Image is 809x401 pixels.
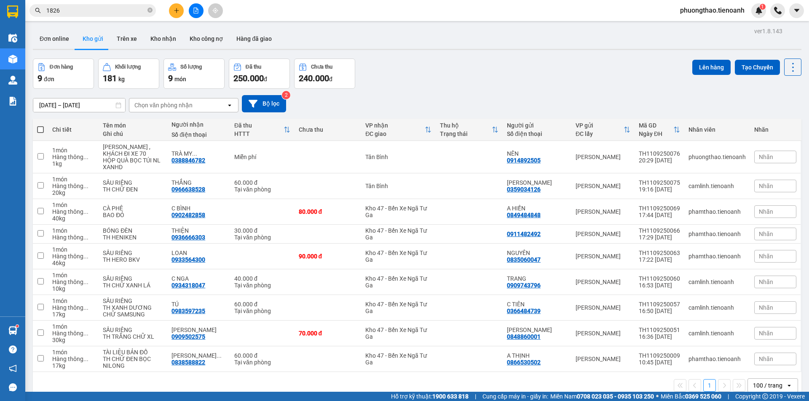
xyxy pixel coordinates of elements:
[793,7,801,14] span: caret-down
[33,98,125,112] input: Select a date range.
[365,183,431,189] div: Tân Bình
[759,279,773,285] span: Nhãn
[103,179,163,186] div: SẦU RIÊNG
[103,275,163,282] div: SẦU RIÊNG
[234,130,284,137] div: HTTT
[688,330,746,337] div: camlinh.tienoanh
[16,325,19,327] sup: 1
[759,208,773,215] span: Nhãn
[507,327,567,333] div: TRỌNG LINH
[171,150,226,157] div: TRÀ MY 0329569978
[52,227,94,234] div: 1 món
[576,183,630,189] div: [PERSON_NAME]
[103,297,163,304] div: SẦU RIÊNG
[234,301,290,308] div: 60.000 đ
[192,150,197,157] span: ...
[482,392,548,401] span: Cung cấp máy in - giấy in:
[230,119,295,141] th: Toggle SortBy
[507,301,567,308] div: C TIÊN
[52,208,94,215] div: Hàng thông thường
[639,333,680,340] div: 16:36 [DATE]
[639,327,680,333] div: TH1109250051
[639,227,680,234] div: TH1109250066
[8,34,17,42] img: warehouse-icon
[688,208,746,215] div: phamthao.tienoanh
[299,73,329,83] span: 240.000
[688,154,746,160] div: phuongthao.tienoanh
[246,64,261,70] div: Đã thu
[234,179,290,186] div: 60.000 đ
[234,186,290,193] div: Tại văn phòng
[52,285,94,292] div: 10 kg
[44,76,54,82] span: đơn
[171,186,205,193] div: 0966638528
[759,253,773,260] span: Nhãn
[8,55,17,64] img: warehouse-icon
[234,234,290,241] div: Tại văn phòng
[673,5,751,16] span: phuongthao.tienoanh
[234,352,290,359] div: 60.000 đ
[103,333,163,340] div: TH TRẮNG CHỮ XL
[234,275,290,282] div: 40.000 đ
[688,304,746,311] div: camlinh.tienoanh
[365,130,425,137] div: ĐC giao
[52,349,94,356] div: 1 món
[171,282,205,289] div: 0934318047
[171,212,205,218] div: 0902482858
[264,76,267,82] span: đ
[183,29,230,49] button: Kho công nợ
[98,58,159,89] button: Khối lượng181kg
[282,91,290,99] sup: 2
[688,356,746,362] div: phamthao.tienoanh
[242,95,286,112] button: Bộ lọc
[35,8,41,13] span: search
[230,29,279,49] button: Hàng đã giao
[789,3,804,18] button: caret-down
[703,379,716,392] button: 1
[171,227,226,234] div: THIỆN
[115,64,141,70] div: Khối lượng
[786,382,793,389] svg: open
[168,73,173,83] span: 9
[507,186,541,193] div: 0359034126
[639,186,680,193] div: 19:16 [DATE]
[229,58,290,89] button: Đã thu250.000đ
[639,150,680,157] div: TH1109250076
[688,183,746,189] div: camlinh.tienoanh
[103,327,163,333] div: SẦU RIÊNG
[365,205,431,218] div: Kho 47 - Bến Xe Ngã Tư Ga
[171,256,205,263] div: 0933564300
[639,205,680,212] div: TH1109250069
[661,392,721,401] span: Miền Bắc
[365,327,431,340] div: Kho 47 - Bến Xe Ngã Tư Ga
[365,122,425,129] div: VP nhận
[639,359,680,366] div: 10:45 [DATE]
[639,179,680,186] div: TH1109250075
[753,381,782,390] div: 100 / trang
[440,122,492,129] div: Thu hộ
[759,154,773,160] span: Nhãn
[52,362,94,369] div: 17 kg
[688,231,746,237] div: phamthao.tienoanh
[299,330,357,337] div: 70.000 đ
[171,205,226,212] div: C BÌNH
[9,383,17,391] span: message
[103,157,163,170] div: HỘP QUÀ BỌC TÚI NL XANHD
[8,326,17,335] img: warehouse-icon
[103,256,163,263] div: TH HERO BKV
[639,308,680,314] div: 16:50 [DATE]
[365,154,431,160] div: Tân Bình
[103,186,163,193] div: TH CHỮ ĐEN
[103,205,163,212] div: CÀ PHÊ
[234,227,290,234] div: 30.000 đ
[436,119,503,141] th: Toggle SortBy
[507,122,567,129] div: Người gửi
[171,275,226,282] div: C NGA
[46,6,146,15] input: Tìm tên, số ĐT hoặc mã đơn
[171,301,226,308] div: TÚ
[365,352,431,366] div: Kho 47 - Bến Xe Ngã Tư Ga
[311,64,332,70] div: Chưa thu
[754,126,796,133] div: Nhãn
[180,64,202,70] div: Số lượng
[507,275,567,282] div: TRANG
